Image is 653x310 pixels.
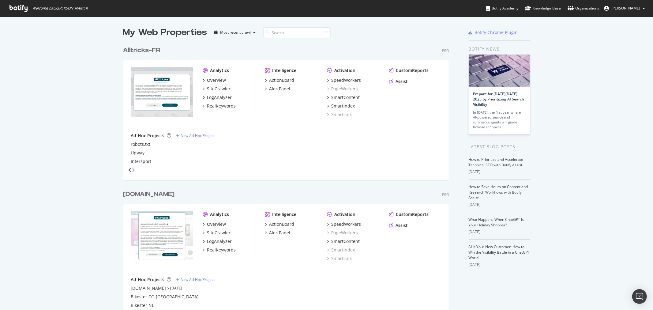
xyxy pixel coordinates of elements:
[131,294,199,300] a: Bikester CO [GEOGRAPHIC_DATA]
[203,77,226,83] a: Overview
[203,238,232,244] a: LogAnalyzer
[327,238,360,244] a: SmartContent
[469,262,530,267] div: [DATE]
[123,190,175,199] div: [DOMAIN_NAME]
[207,103,236,109] div: RealKeywords
[442,192,449,197] div: Pro
[176,133,215,138] a: New Ad-Hoc Project
[181,277,215,282] div: New Ad-Hoc Project
[469,244,530,260] a: AI Is Your New Customer: How to Win the Visibility Battle in a ChatGPT World
[269,86,290,92] div: AlertPanel
[123,190,177,199] a: [DOMAIN_NAME]
[389,222,408,229] a: Assist
[263,27,331,38] input: Search
[331,94,360,100] div: SmartContent
[210,67,229,74] div: Analytics
[32,6,88,11] span: Welcome back, [PERSON_NAME] !
[396,78,408,85] div: Assist
[131,133,164,139] div: Ad-Hoc Projects
[327,103,355,109] a: SmartIndex
[131,158,151,164] a: Intersport
[469,202,530,207] div: [DATE]
[327,221,361,227] a: SpeedWorkers
[207,221,226,227] div: Overview
[203,221,226,227] a: Overview
[131,211,193,261] img: alltricks.nl
[272,211,296,217] div: Intelligence
[469,157,524,168] a: How to Prioritize and Accelerate Technical SEO with Botify Assist
[131,302,154,308] a: Bikester NL
[327,255,352,262] a: SmartLink
[486,5,518,11] div: Botify Academy
[269,230,290,236] div: AlertPanel
[272,67,296,74] div: Intelligence
[203,230,231,236] a: SiteCrawler
[128,168,131,172] div: angle-left
[131,150,144,156] a: Upway
[568,5,599,11] div: Organizations
[176,277,215,282] a: New Ad-Hoc Project
[396,67,429,74] div: CustomReports
[331,103,355,109] div: SmartIndex
[265,86,290,92] a: AlertPanel
[469,55,530,87] img: Prepare for Black Friday 2025 by Prioritizing AI Search Visibility
[334,211,355,217] div: Activation
[327,77,361,83] a: SpeedWorkers
[131,167,136,173] div: angle-right
[334,67,355,74] div: Activation
[599,3,650,13] button: [PERSON_NAME]
[265,77,294,83] a: ActionBoard
[131,67,193,117] img: alltricks.fr
[525,5,561,11] div: Knowledge Base
[473,110,525,130] div: In [DATE], the first year where AI-powered search and commerce agents will guide holiday shoppers…
[207,77,226,83] div: Overview
[203,247,236,253] a: RealKeywords
[469,29,518,36] a: Botify Chrome Plugin
[207,94,232,100] div: LogAnalyzer
[327,86,358,92] a: PageWorkers
[389,211,429,217] a: CustomReports
[123,46,163,55] a: Alltricks-FR
[331,238,360,244] div: SmartContent
[269,77,294,83] div: ActionBoard
[269,221,294,227] div: ActionBoard
[203,103,236,109] a: RealKeywords
[131,141,150,147] a: robots.txt
[327,94,360,100] a: SmartContent
[212,28,258,37] button: Most recent crawl
[207,86,231,92] div: SiteCrawler
[207,230,231,236] div: SiteCrawler
[207,247,236,253] div: RealKeywords
[170,285,182,291] a: [DATE]
[220,31,251,34] div: Most recent crawl
[265,230,290,236] a: AlertPanel
[327,247,355,253] a: SmartIndex
[327,230,358,236] a: PageWorkers
[469,229,530,235] div: [DATE]
[632,289,647,304] div: Open Intercom Messenger
[396,222,408,229] div: Assist
[611,6,640,11] span: Cousseau Victor
[131,277,164,283] div: Ad-Hoc Projects
[327,112,352,118] a: SmartLink
[469,217,524,228] a: What Happens When ChatGPT Is Your Holiday Shopper?
[475,29,518,36] div: Botify Chrome Plugin
[331,221,361,227] div: SpeedWorkers
[203,86,231,92] a: SiteCrawler
[396,211,429,217] div: CustomReports
[442,48,449,53] div: Pro
[210,211,229,217] div: Analytics
[203,94,232,100] a: LogAnalyzer
[123,46,160,55] div: Alltricks-FR
[131,285,166,291] a: [DOMAIN_NAME]
[123,26,207,39] div: My Web Properties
